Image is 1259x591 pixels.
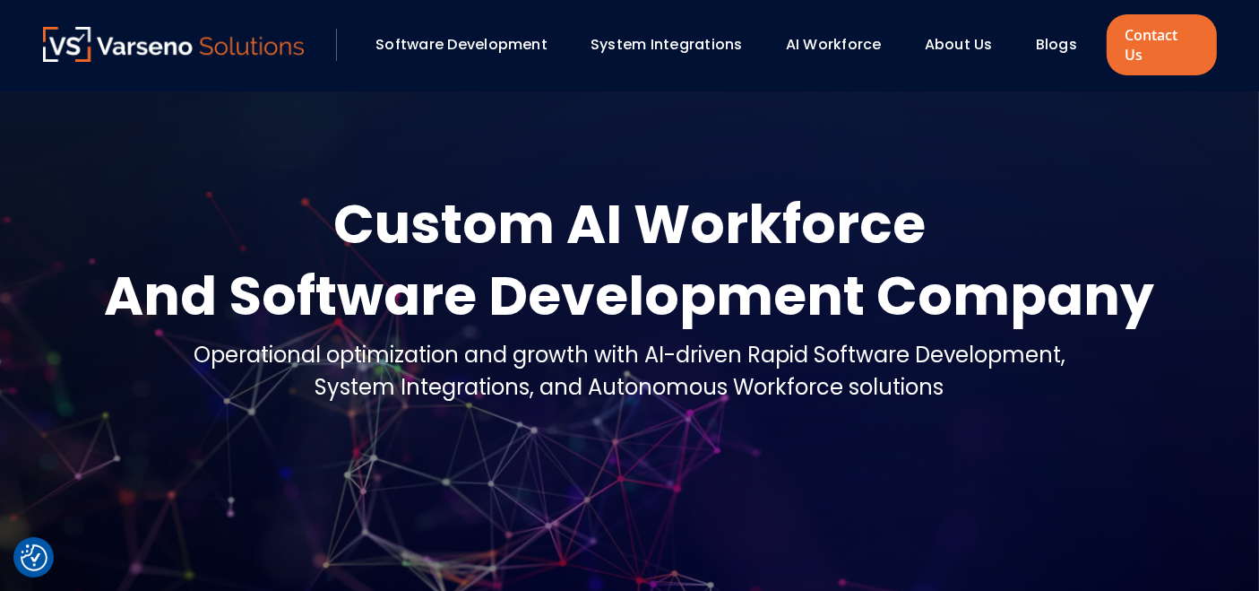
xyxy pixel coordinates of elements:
[105,260,1155,332] div: And Software Development Company
[1036,34,1077,55] a: Blogs
[194,339,1065,371] div: Operational optimization and growth with AI-driven Rapid Software Development,
[582,30,768,60] div: System Integrations
[786,34,882,55] a: AI Workforce
[777,30,907,60] div: AI Workforce
[366,30,573,60] div: Software Development
[194,371,1065,404] div: System Integrations, and Autonomous Workforce solutions
[925,34,993,55] a: About Us
[916,30,1018,60] div: About Us
[375,34,548,55] a: Software Development
[43,27,305,62] img: Varseno Solutions – Product Engineering & IT Services
[43,27,305,63] a: Varseno Solutions – Product Engineering & IT Services
[1107,14,1216,75] a: Contact Us
[105,188,1155,260] div: Custom AI Workforce
[21,544,47,571] img: Revisit consent button
[21,544,47,571] button: Cookie Settings
[591,34,743,55] a: System Integrations
[1027,30,1102,60] div: Blogs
